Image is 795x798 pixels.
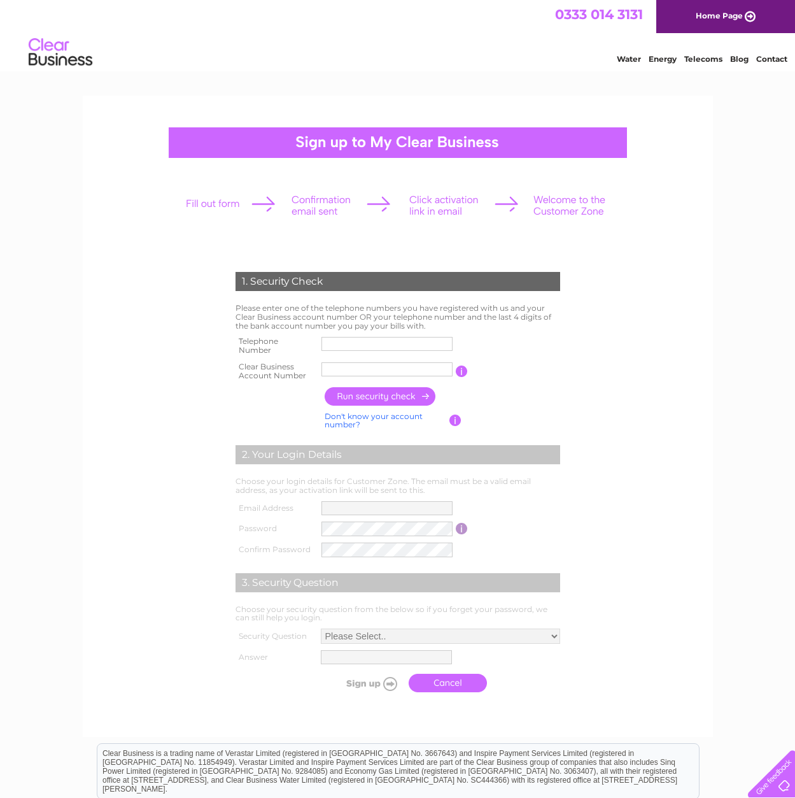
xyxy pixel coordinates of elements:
input: Submit [324,674,402,692]
a: Contact [756,54,787,64]
th: Telephone Number [232,333,319,359]
th: Clear Business Account Number [232,359,319,384]
td: Choose your security question from the below so if you forget your password, we can still help yo... [232,602,563,626]
th: Answer [232,647,318,667]
div: 2. Your Login Details [236,445,560,464]
input: Information [456,523,468,534]
div: 1. Security Check [236,272,560,291]
th: Confirm Password [232,539,319,560]
input: Information [456,366,468,377]
a: Cancel [409,674,487,692]
a: 0333 014 3131 [555,6,643,22]
th: Email Address [232,498,319,518]
img: logo.png [28,33,93,72]
input: Information [449,415,461,426]
a: Don't know your account number? [325,411,423,430]
a: Blog [730,54,749,64]
td: Choose your login details for Customer Zone. The email must be a valid email address, as your act... [232,474,563,498]
a: Energy [649,54,677,64]
a: Water [617,54,641,64]
th: Password [232,518,319,539]
a: Telecoms [684,54,722,64]
div: 3. Security Question [236,573,560,592]
td: Please enter one of the telephone numbers you have registered with us and your Clear Business acc... [232,301,563,333]
th: Security Question [232,625,318,647]
div: Clear Business is a trading name of Verastar Limited (registered in [GEOGRAPHIC_DATA] No. 3667643... [97,7,699,62]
